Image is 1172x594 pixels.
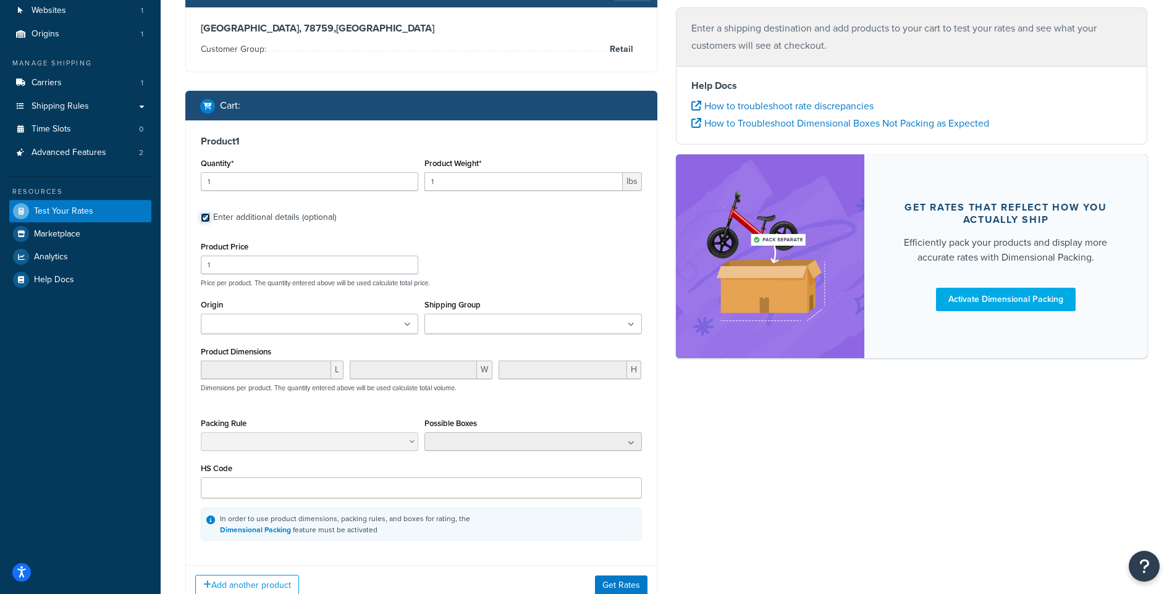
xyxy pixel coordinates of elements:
a: Analytics [9,246,151,268]
a: Help Docs [9,269,151,291]
label: Quantity* [201,159,234,168]
p: Enter a shipping destination and add products to your cart to test your rates and see what your c... [691,20,1132,54]
input: Enter additional details (optional) [201,213,210,222]
span: Carriers [32,78,62,88]
a: How to troubleshoot rate discrepancies [691,99,874,113]
label: Origin [201,300,223,309]
span: Help Docs [34,275,74,285]
li: Carriers [9,72,151,94]
label: Product Price [201,242,248,251]
h2: Cart : [220,100,240,111]
span: H [627,361,641,379]
div: Resources [9,186,151,197]
span: Customer Group: [201,43,269,56]
div: Manage Shipping [9,58,151,69]
label: Shipping Group [424,300,481,309]
a: Time Slots0 [9,118,151,141]
label: Possible Boxes [424,419,477,428]
p: Price per product. The quantity entered above will be used calculate total price. [198,278,645,287]
a: Advanced Features2 [9,141,151,164]
span: Origins [32,29,59,40]
a: Shipping Rules [9,95,151,118]
a: Activate Dimensional Packing [936,288,1076,311]
div: Enter additional details (optional) [213,209,336,226]
span: Time Slots [32,124,71,135]
a: Marketplace [9,223,151,245]
button: Open Resource Center [1129,551,1160,582]
a: How to Troubleshoot Dimensional Boxes Not Packing as Expected [691,116,989,130]
span: Advanced Features [32,148,106,158]
span: 1 [141,78,143,88]
a: Dimensional Packing [220,524,291,535]
span: Analytics [34,252,68,262]
a: Origins1 [9,23,151,46]
span: Shipping Rules [32,101,89,112]
div: Get rates that reflect how you actually ship [894,201,1118,226]
h3: [GEOGRAPHIC_DATA], 78759 , [GEOGRAPHIC_DATA] [201,22,642,35]
span: W [477,361,492,379]
span: lbs [623,172,642,191]
h4: Help Docs [691,78,1132,93]
li: Origins [9,23,151,46]
span: Test Your Rates [34,206,93,217]
li: Advanced Features [9,141,151,164]
span: 0 [139,124,143,135]
span: L [331,361,344,379]
a: Test Your Rates [9,200,151,222]
span: 2 [139,148,143,158]
input: 0 [201,172,418,191]
h3: Product 1 [201,135,642,148]
label: Product Dimensions [201,347,271,356]
label: HS Code [201,464,232,473]
span: Marketplace [34,229,80,240]
input: 0.00 [424,172,623,191]
img: feature-image-dim-d40ad3071a2b3c8e08177464837368e35600d3c5e73b18a22c1e4bb210dc32ac.png [694,173,846,340]
label: Packing Rule [201,419,247,428]
li: Time Slots [9,118,151,141]
span: 1 [141,29,143,40]
label: Product Weight* [424,159,481,168]
span: 1 [141,6,143,16]
span: Websites [32,6,66,16]
p: Dimensions per product. The quantity entered above will be used calculate total volume. [198,383,457,392]
span: Retail [607,42,633,57]
div: Efficiently pack your products and display more accurate rates with Dimensional Packing. [894,235,1118,265]
div: In order to use product dimensions, packing rules, and boxes for rating, the feature must be acti... [220,513,470,535]
a: Carriers1 [9,72,151,94]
